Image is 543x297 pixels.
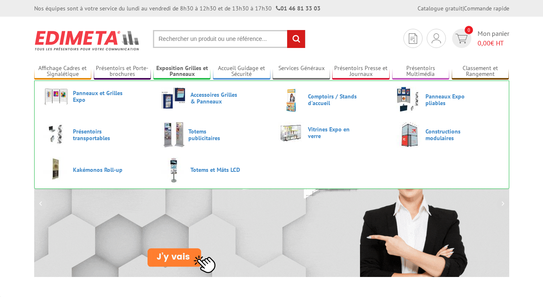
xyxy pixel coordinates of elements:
img: Comptoirs / Stands d'accueil [278,87,304,113]
a: Services Généraux [273,65,330,78]
span: Panneaux et Grilles Expo [73,90,123,103]
a: Commande rapide [464,5,509,12]
a: Accessoires Grilles & Panneaux [161,87,265,109]
strong: 01 46 81 33 03 [276,5,320,12]
img: Présentoirs transportables [43,122,69,148]
a: Comptoirs / Stands d'accueil [278,87,383,113]
span: Panneaux Expo pliables [425,93,475,106]
a: Panneaux et Grilles Expo [43,87,148,106]
span: Vitrines Expo en verre [308,126,358,139]
a: Totems et Mâts LCD [161,157,265,183]
a: Présentoirs Presse et Journaux [332,65,390,78]
img: Kakémonos Roll-up [43,157,69,183]
a: devis rapide 0 Mon panier 0,00€ HT [450,29,509,48]
span: Kakémonos Roll-up [73,166,123,173]
span: Présentoirs transportables [73,128,123,141]
span: € HT [478,38,509,48]
a: Présentoirs Multimédia [392,65,450,78]
a: Kakémonos Roll-up [43,157,148,183]
img: Panneaux et Grilles Expo [43,87,69,106]
a: Classement et Rangement [452,65,509,78]
a: Accueil Guidage et Sécurité [213,65,270,78]
img: Constructions modulaires [396,122,422,148]
input: Rechercher un produit ou une référence... [153,30,305,48]
a: Panneaux Expo pliables [396,87,500,113]
img: Vitrines Expo en verre [278,122,304,143]
img: Totems et Mâts LCD [161,157,187,183]
a: Exposition Grilles et Panneaux [153,65,211,78]
span: Totems et Mâts LCD [190,166,240,173]
a: Présentoirs transportables [43,122,148,148]
img: Accessoires Grilles & Panneaux [161,87,187,109]
a: Vitrines Expo en verre [278,122,383,143]
div: Nos équipes sont à votre service du lundi au vendredi de 8h30 à 12h30 et de 13h30 à 17h30 [34,4,320,13]
div: | [418,4,509,13]
span: Comptoirs / Stands d'accueil [308,93,358,106]
img: devis rapide [409,33,417,44]
span: Totems publicitaires [188,128,238,141]
span: Constructions modulaires [425,128,475,141]
a: Affichage Cadres et Signalétique [34,65,92,78]
img: Panneaux Expo pliables [396,87,422,113]
span: Mon panier [478,29,509,48]
span: 0 [465,26,473,34]
a: Constructions modulaires [396,122,500,148]
img: Totems publicitaires [161,122,185,148]
a: Totems publicitaires [161,122,265,148]
input: rechercher [287,30,305,48]
span: Accessoires Grilles & Panneaux [190,91,240,105]
a: Catalogue gratuit [418,5,463,12]
a: Présentoirs et Porte-brochures [94,65,151,78]
img: devis rapide [432,33,441,43]
img: devis rapide [455,34,468,43]
img: Présentoir, panneau, stand - Edimeta - PLV, affichage, mobilier bureau, entreprise [34,25,140,56]
span: 0,00 [478,39,490,47]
